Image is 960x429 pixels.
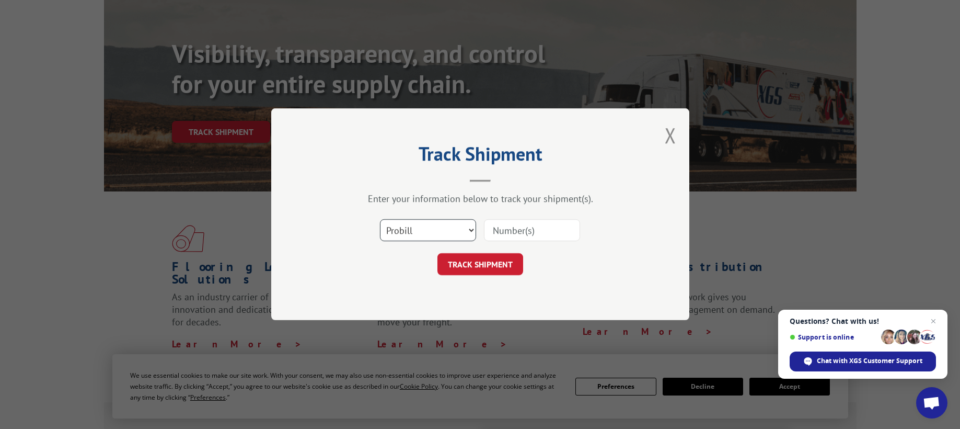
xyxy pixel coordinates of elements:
button: TRACK SHIPMENT [437,254,523,276]
div: Enter your information below to track your shipment(s). [323,193,637,205]
span: Chat with XGS Customer Support [817,356,922,366]
h2: Track Shipment [323,146,637,166]
input: Number(s) [484,220,580,242]
a: Open chat [916,387,947,419]
span: Support is online [790,333,877,341]
span: Questions? Chat with us! [790,317,936,325]
button: Close modal [665,121,676,149]
span: Chat with XGS Customer Support [790,352,936,371]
